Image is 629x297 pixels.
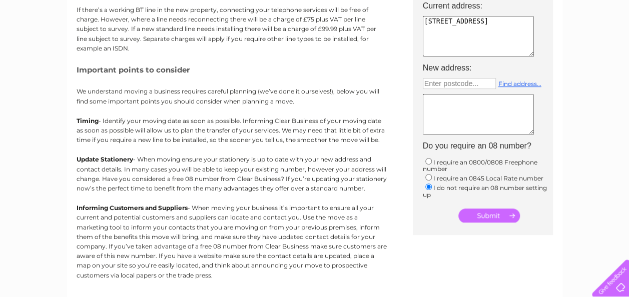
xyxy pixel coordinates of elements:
[77,65,387,74] h5: Important points to consider
[77,155,133,163] b: Update Stationery
[596,42,619,50] a: Log out
[77,154,387,193] p: - When moving ensure your stationery is up to date with your new address and contact details. In ...
[506,42,536,50] a: Telecoms
[458,208,520,222] input: Submit
[418,138,558,153] th: Do you require an 08 number?
[542,42,556,50] a: Blog
[22,26,73,56] img: logo.png
[418,154,558,201] td: I require an 0800/0808 Freephone number I require an 0845 Local Rate number I do not require an 0...
[77,117,99,124] b: Timing
[562,42,587,50] a: Contact
[440,5,509,17] a: 0333 014 3131
[77,116,387,145] p: - Identify your moving date as soon as possible. Informing Clear Business of your moving date as ...
[478,42,500,50] a: Energy
[79,5,551,48] div: Clear Business is a trading name of Verastar Limited (registered in [GEOGRAPHIC_DATA] No. 3667643...
[77,204,188,211] b: Informing Customers and Suppliers
[453,42,472,50] a: Water
[498,80,541,87] a: Find address...
[77,5,387,53] p: If there’s a working BT line in the new property, connecting your telephone services will be free...
[77,86,387,105] p: We understand moving a business requires careful planning (we’ve done it ourselves!), below you w...
[418,60,558,75] th: New address:
[77,203,387,280] p: - When moving your business it’s important to ensure all your current and potential customers and...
